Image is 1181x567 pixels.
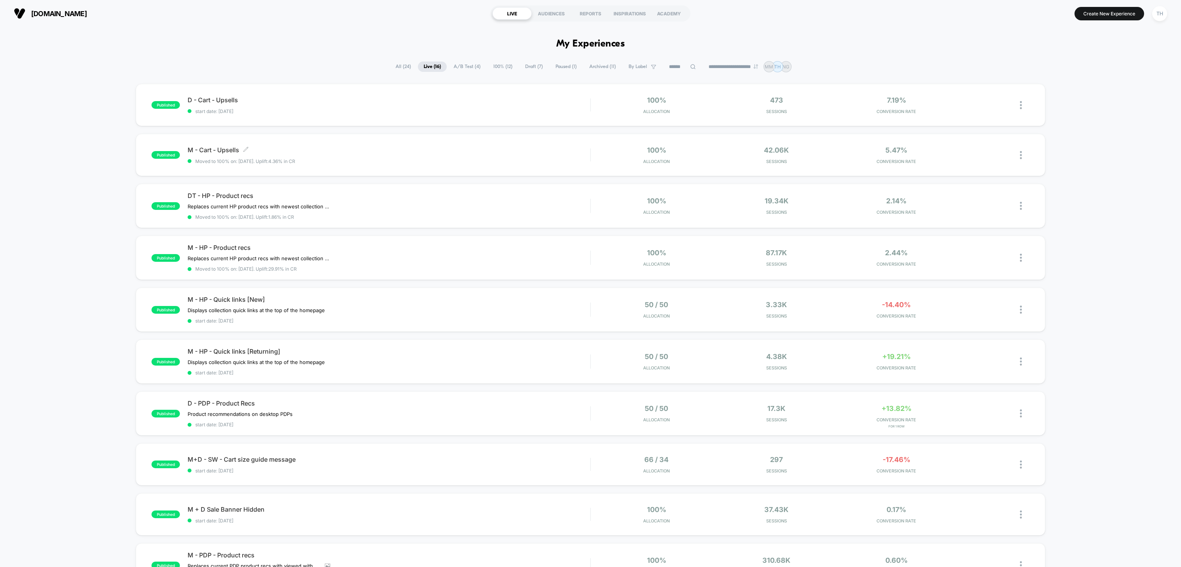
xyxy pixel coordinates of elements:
span: +13.82% [882,404,912,412]
span: published [151,151,180,159]
span: start date: [DATE] [188,108,590,114]
div: AUDIENCES [532,7,571,20]
span: published [151,101,180,109]
p: MM [765,64,773,70]
span: 17.3k [767,404,785,412]
span: 100% [647,197,666,205]
span: Allocation [643,261,670,267]
span: Sessions [719,313,835,319]
span: Draft ( 7 ) [519,62,549,72]
span: 100% [647,249,666,257]
span: Allocation [643,159,670,164]
span: D - PDP - Product Recs [188,399,590,407]
div: LIVE [492,7,532,20]
span: for 1 Row [838,424,955,428]
span: M - PDP - Product recs [188,551,590,559]
span: Sessions [719,468,835,474]
div: REPORTS [571,7,610,20]
span: All ( 24 ) [390,62,417,72]
img: close [1020,409,1022,417]
span: Moved to 100% on: [DATE] . Uplift: 4.36% in CR [195,158,295,164]
span: 42.06k [764,146,789,154]
div: ACADEMY [649,7,689,20]
span: 2.14% [886,197,907,205]
img: close [1020,357,1022,366]
button: TH [1150,6,1169,22]
h1: My Experiences [556,38,625,50]
span: CONVERSION RATE [838,365,955,371]
span: 100% [647,505,666,514]
span: A/B Test ( 4 ) [448,62,486,72]
span: start date: [DATE] [188,518,590,524]
span: 0.17% [887,505,906,514]
span: Sessions [719,518,835,524]
p: NG [782,64,789,70]
span: Sessions [719,417,835,422]
span: +19.21% [882,353,911,361]
span: M - Cart - Upsells [188,146,590,154]
span: 4.38k [766,353,787,361]
span: Moved to 100% on: [DATE] . Uplift: 29.91% in CR [195,266,297,272]
span: M - HP - Product recs [188,244,590,251]
span: CONVERSION RATE [838,261,955,267]
span: Replaces current HP product recs with newest collection (pre fall 2025) [188,255,330,261]
span: 50 / 50 [645,404,668,412]
span: Sessions [719,210,835,215]
img: close [1020,202,1022,210]
div: INSPIRATIONS [610,7,649,20]
button: Create New Experience [1075,7,1144,20]
span: Product recommendations on desktop PDPs [188,411,293,417]
span: start date: [DATE] [188,370,590,376]
span: published [151,306,180,314]
span: published [151,254,180,262]
span: Live ( 16 ) [418,62,447,72]
img: Visually logo [14,8,25,19]
span: Allocation [643,210,670,215]
span: M - HP - Quick links [New] [188,296,590,303]
span: start date: [DATE] [188,468,590,474]
span: Displays collection quick links at the top of the homepage [188,307,325,313]
span: Allocation [643,417,670,422]
span: CONVERSION RATE [838,468,955,474]
span: 87.17k [766,249,787,257]
span: CONVERSION RATE [838,159,955,164]
span: Moved to 100% on: [DATE] . Uplift: 1.86% in CR [195,214,294,220]
span: 100% [647,146,666,154]
span: Allocation [643,109,670,114]
span: 297 [770,456,783,464]
span: M+D - SW - Cart size guide message [188,456,590,463]
p: TH [774,64,781,70]
span: 50 / 50 [645,301,668,309]
img: close [1020,254,1022,262]
span: Replaces current HP product recs with newest collection (pre fall 2025) [188,203,330,210]
span: 2.44% [885,249,908,257]
span: start date: [DATE] [188,422,590,427]
span: Allocation [643,313,670,319]
img: close [1020,101,1022,109]
span: Allocation [643,365,670,371]
span: Paused ( 1 ) [550,62,582,72]
span: published [151,510,180,518]
span: 100% [647,556,666,564]
span: -17.46% [883,456,910,464]
img: close [1020,461,1022,469]
span: 100% ( 12 ) [487,62,518,72]
img: end [754,64,758,69]
span: start date: [DATE] [188,318,590,324]
span: CONVERSION RATE [838,109,955,114]
span: Allocation [643,518,670,524]
span: DT - HP - Product recs [188,192,590,200]
span: CONVERSION RATE [838,210,955,215]
span: 473 [770,96,783,104]
span: 100% [647,96,666,104]
span: CONVERSION RATE [838,417,955,422]
span: Displays collection quick links at the top of the homepage [188,359,325,365]
span: CONVERSION RATE [838,518,955,524]
span: Sessions [719,365,835,371]
span: 3.33k [766,301,787,309]
span: M + D Sale Banner Hidden [188,505,590,513]
button: [DOMAIN_NAME] [12,7,89,20]
span: CONVERSION RATE [838,313,955,319]
span: 66 / 34 [644,456,669,464]
span: 0.60% [885,556,908,564]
